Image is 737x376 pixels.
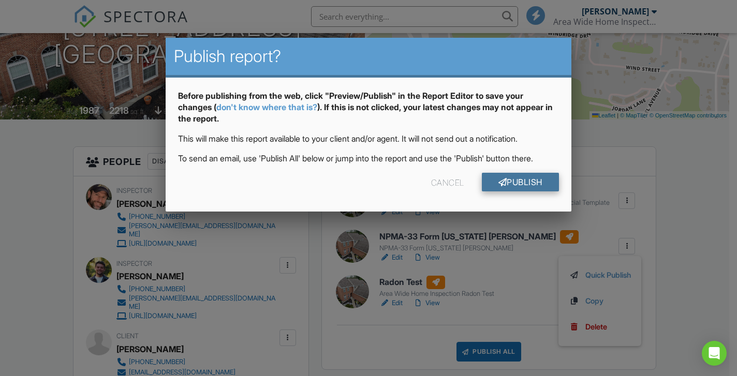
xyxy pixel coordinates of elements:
[178,153,558,164] p: To send an email, use 'Publish All' below or jump into the report and use the 'Publish' button th...
[216,102,317,112] a: don't know where that is?
[702,341,727,366] div: Open Intercom Messenger
[174,46,563,67] h2: Publish report?
[178,133,558,144] p: This will make this report available to your client and/or agent. It will not send out a notifica...
[178,90,558,133] div: Before publishing from the web, click "Preview/Publish" in the Report Editor to save your changes...
[482,173,559,191] a: Publish
[431,173,464,191] div: Cancel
